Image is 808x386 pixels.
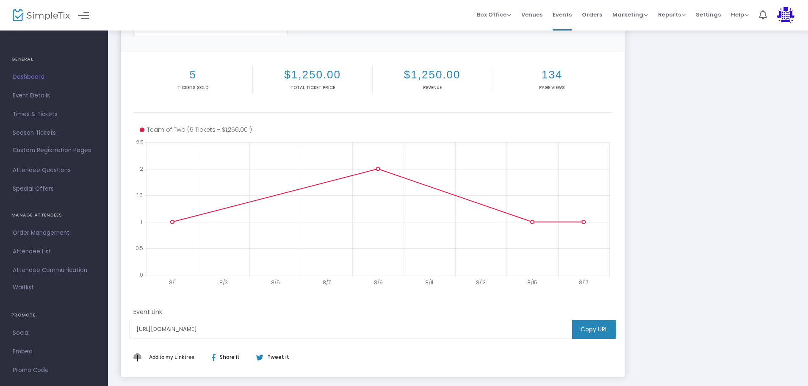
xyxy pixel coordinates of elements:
[13,183,95,194] span: Special Offers
[135,68,251,81] h2: 5
[248,353,293,361] div: Tweet it
[13,228,95,239] span: Order Management
[374,68,490,81] h2: $1,250.00
[11,51,97,68] h4: GENERAL
[271,279,280,286] text: 8/5
[579,279,588,286] text: 8/17
[13,109,95,120] span: Times & Tickets
[137,192,143,199] text: 1.5
[13,246,95,257] span: Attendee List
[13,72,95,83] span: Dashboard
[11,207,97,224] h4: MANAGE ATTENDEES
[136,244,143,252] text: 0.5
[494,84,610,91] p: Page Views
[527,279,537,286] text: 8/15
[203,353,256,361] div: Share it
[219,279,228,286] text: 8/3
[477,11,511,19] span: Box Office
[476,279,486,286] text: 8/13
[140,271,143,278] text: 0
[323,279,331,286] text: 8/7
[169,279,176,286] text: 8/1
[731,11,749,19] span: Help
[425,279,433,286] text: 8/11
[13,90,95,101] span: Event Details
[13,346,95,357] span: Embed
[135,84,251,91] p: Tickets sold
[374,279,383,286] text: 8/9
[140,165,143,172] text: 2
[13,265,95,276] span: Attendee Communication
[572,320,616,339] m-button: Copy URL
[658,11,686,19] span: Reports
[133,353,147,361] img: linktree
[133,308,162,317] m-panel-subtitle: Event Link
[521,4,542,25] span: Venues
[11,307,97,324] h4: PROMOTE
[255,84,370,91] p: Total Ticket Price
[13,128,95,139] span: Season Tickets
[612,11,648,19] span: Marketing
[696,4,721,25] span: Settings
[147,347,196,367] button: Add This to My Linktree
[13,165,95,176] span: Attendee Questions
[149,354,194,360] span: Add to my Linktree
[255,68,370,81] h2: $1,250.00
[136,139,144,146] text: 2.5
[374,84,490,91] p: Revenue
[13,365,95,376] span: Promo Code
[582,4,602,25] span: Orders
[13,328,95,339] span: Social
[13,146,91,155] span: Custom Registration Pages
[13,283,34,292] span: Waitlist
[141,218,142,225] text: 1
[494,68,610,81] h2: 134
[553,4,572,25] span: Events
